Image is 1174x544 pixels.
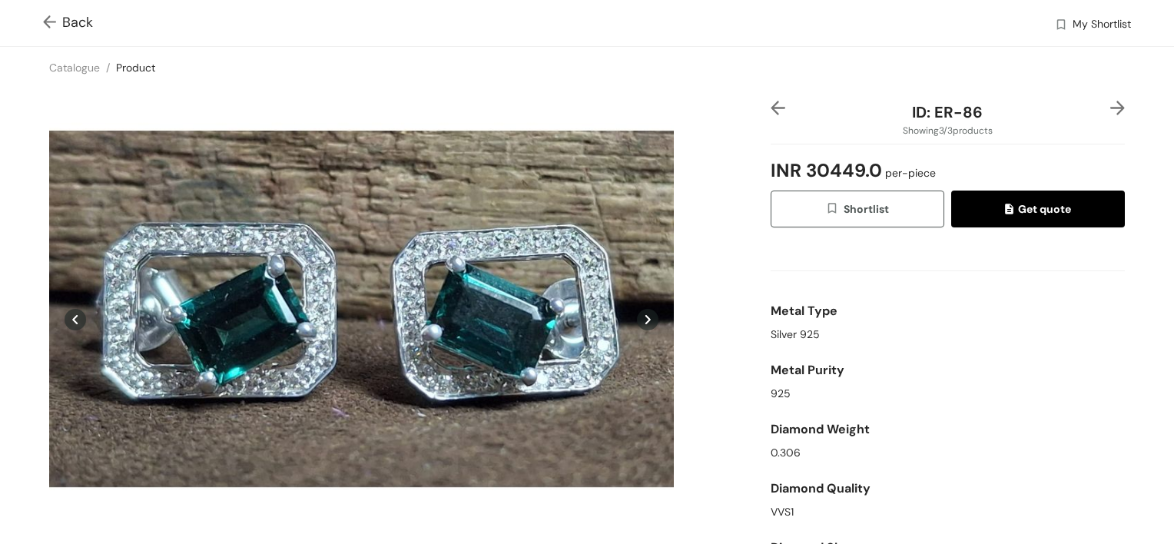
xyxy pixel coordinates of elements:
[771,151,936,191] span: INR 30449.0
[771,386,1125,402] div: 925
[912,102,983,122] span: ID: ER-86
[771,473,1125,504] div: Diamond Quality
[116,61,155,75] a: Product
[771,355,1125,386] div: Metal Purity
[1054,18,1068,34] img: wishlist
[903,124,993,138] span: Showing 3 / 3 products
[1073,16,1131,35] span: My Shortlist
[825,201,844,218] img: wishlist
[49,61,100,75] a: Catalogue
[771,504,1125,520] div: VVS1
[771,191,944,227] button: wishlistShortlist
[106,61,110,75] span: /
[43,12,93,33] span: Back
[1005,201,1071,217] span: Get quote
[825,201,889,218] span: Shortlist
[771,414,1125,445] div: Diamond Weight
[771,327,1125,343] div: Silver 925
[882,166,936,180] span: per-piece
[1110,101,1125,115] img: right
[771,101,785,115] img: left
[43,15,62,32] img: Go back
[951,191,1125,227] button: quoteGet quote
[771,296,1125,327] div: Metal Type
[1005,204,1018,217] img: quote
[771,445,1125,461] div: 0.306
